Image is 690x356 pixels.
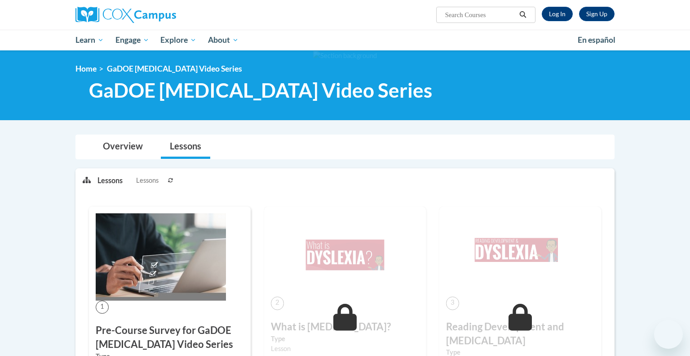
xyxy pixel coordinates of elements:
[89,78,432,102] span: GaDOE [MEDICAL_DATA] Video Series
[75,64,97,73] a: Home
[96,213,226,301] img: Course Image
[446,297,459,310] span: 3
[654,320,683,349] iframe: Button to launch messaging window
[202,30,244,50] a: About
[75,7,246,23] a: Cox Campus
[271,297,284,310] span: 2
[75,7,176,23] img: Cox Campus
[444,9,516,20] input: Search Courses
[446,320,594,348] h3: Reading Development and [MEDICAL_DATA]
[572,31,621,50] a: En español
[70,30,110,50] a: Learn
[96,324,244,351] h3: Pre-Course Survey for GaDOE [MEDICAL_DATA] Video Series
[578,35,615,45] span: En español
[208,35,239,45] span: About
[107,64,242,73] span: GaDOE [MEDICAL_DATA] Video Series
[271,344,419,354] div: Lesson
[161,135,210,159] a: Lessons
[271,334,419,344] label: Type
[136,176,159,185] span: Lessons
[271,213,419,297] img: Course Image
[516,9,530,20] button: Search
[75,35,104,45] span: Learn
[542,7,573,21] a: Log In
[160,35,196,45] span: Explore
[97,176,123,185] p: Lessons
[313,51,377,61] img: Section background
[94,135,152,159] a: Overview
[62,30,628,50] div: Main menu
[579,7,615,21] a: Register
[446,213,594,297] img: Course Image
[271,320,419,334] h3: What is [MEDICAL_DATA]?
[96,301,109,314] span: 1
[155,30,202,50] a: Explore
[115,35,149,45] span: Engage
[110,30,155,50] a: Engage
